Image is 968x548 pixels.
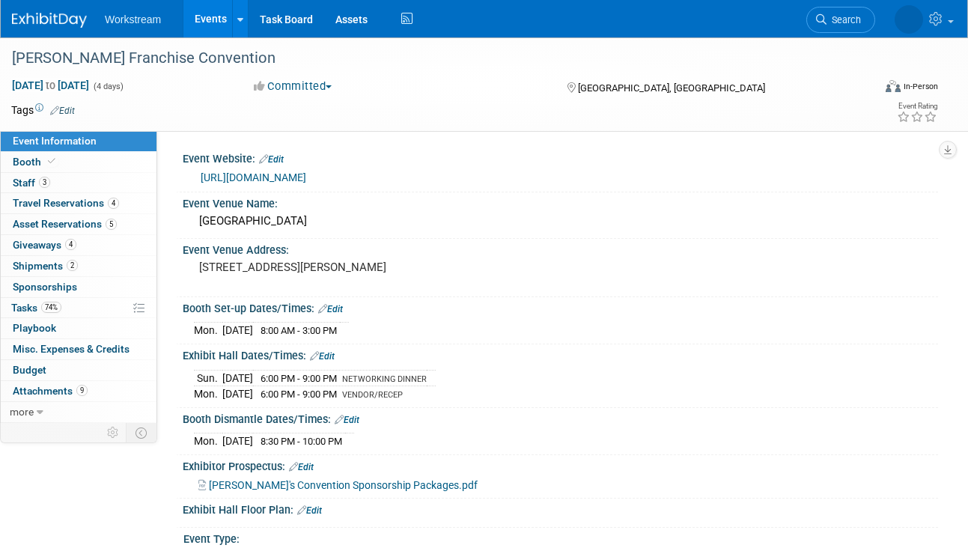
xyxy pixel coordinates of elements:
[1,214,156,234] a: Asset Reservations5
[127,423,157,442] td: Toggle Event Tabs
[183,192,938,211] div: Event Venue Name:
[39,177,50,188] span: 3
[183,455,938,475] div: Exhibitor Prospectus:
[11,302,61,314] span: Tasks
[1,235,156,255] a: Giveaways4
[108,198,119,209] span: 4
[13,197,119,209] span: Travel Reservations
[194,370,222,386] td: Sun.
[1,318,156,338] a: Playbook
[65,239,76,250] span: 4
[222,323,253,338] td: [DATE]
[1,256,156,276] a: Shipments2
[13,385,88,397] span: Attachments
[803,78,938,100] div: Event Format
[895,5,923,34] img: Tatia Meghdadi
[1,339,156,359] a: Misc. Expenses & Credits
[13,156,58,168] span: Booth
[209,479,478,491] span: [PERSON_NAME]'s Convention Sponsorship Packages.pdf
[12,13,87,28] img: ExhibitDay
[183,499,938,518] div: Exhibit Hall Floor Plan:
[903,81,938,92] div: In-Person
[261,325,337,336] span: 8:00 AM - 3:00 PM
[297,505,322,516] a: Edit
[76,385,88,396] span: 9
[289,462,314,472] a: Edit
[198,479,478,491] a: [PERSON_NAME]'s Convention Sponsorship Packages.pdf
[48,157,55,165] i: Booth reservation complete
[183,147,938,167] div: Event Website:
[106,219,117,230] span: 5
[194,210,927,233] div: [GEOGRAPHIC_DATA]
[342,390,403,400] span: VENDOR/RECEP
[194,433,222,449] td: Mon.
[194,323,222,338] td: Mon.
[222,386,253,402] td: [DATE]
[13,343,130,355] span: Misc. Expenses & Credits
[11,79,90,92] span: [DATE] [DATE]
[67,260,78,271] span: 2
[342,374,427,384] span: NETWORKING DINNER
[886,80,901,92] img: Format-Inperson.png
[222,370,253,386] td: [DATE]
[41,302,61,313] span: 74%
[806,7,875,33] a: Search
[13,239,76,251] span: Giveaways
[13,260,78,272] span: Shipments
[183,344,938,364] div: Exhibit Hall Dates/Times:
[261,389,337,400] span: 6:00 PM - 9:00 PM
[1,298,156,318] a: Tasks74%
[1,381,156,401] a: Attachments9
[261,373,337,384] span: 6:00 PM - 9:00 PM
[13,177,50,189] span: Staff
[897,103,937,110] div: Event Rating
[13,218,117,230] span: Asset Reservations
[1,131,156,151] a: Event Information
[13,135,97,147] span: Event Information
[827,14,861,25] span: Search
[100,423,127,442] td: Personalize Event Tab Strip
[318,304,343,314] a: Edit
[335,415,359,425] a: Edit
[50,106,75,116] a: Edit
[199,261,481,274] pre: [STREET_ADDRESS][PERSON_NAME]
[310,351,335,362] a: Edit
[259,154,284,165] a: Edit
[10,406,34,418] span: more
[183,528,931,547] div: Event Type:
[578,82,765,94] span: [GEOGRAPHIC_DATA], [GEOGRAPHIC_DATA]
[183,297,938,317] div: Booth Set-up Dates/Times:
[1,152,156,172] a: Booth
[105,13,161,25] span: Workstream
[1,277,156,297] a: Sponsorships
[222,433,253,449] td: [DATE]
[1,402,156,422] a: more
[13,281,77,293] span: Sponsorships
[13,364,46,376] span: Budget
[43,79,58,91] span: to
[7,45,859,72] div: [PERSON_NAME] Franchise Convention
[92,82,124,91] span: (4 days)
[183,408,938,427] div: Booth Dismantle Dates/Times:
[183,239,938,258] div: Event Venue Address:
[11,103,75,118] td: Tags
[201,171,306,183] a: [URL][DOMAIN_NAME]
[1,173,156,193] a: Staff3
[249,79,338,94] button: Committed
[194,386,222,402] td: Mon.
[13,322,56,334] span: Playbook
[1,360,156,380] a: Budget
[1,193,156,213] a: Travel Reservations4
[261,436,342,447] span: 8:30 PM - 10:00 PM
